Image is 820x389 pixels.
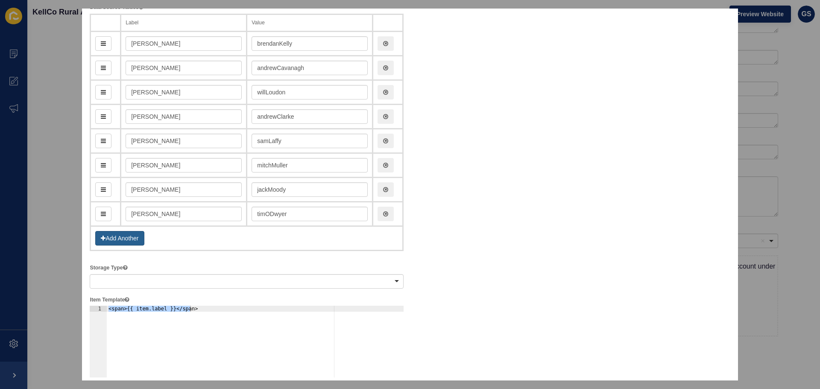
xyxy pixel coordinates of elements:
[121,14,247,32] th: Label
[95,231,144,246] button: Add Another
[90,296,129,304] label: Item Template
[90,264,127,272] label: Storage Type
[247,14,373,32] th: Value
[90,306,107,312] div: 1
